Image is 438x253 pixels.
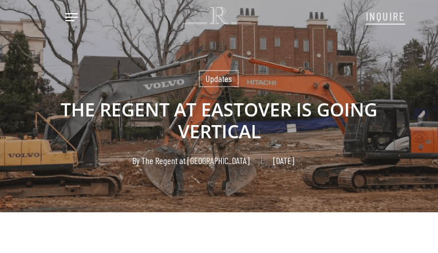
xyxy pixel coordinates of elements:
span: By [132,157,140,165]
a: Updates [199,70,239,87]
a: Navigation Menu [65,11,78,23]
a: INQUIRE [366,3,405,28]
a: The Regent at [GEOGRAPHIC_DATA] [141,155,250,166]
h1: THE REGENT AT EASTOVER IS GOING VERTICAL [26,87,412,154]
span: [DATE] [261,157,306,165]
span: INQUIRE [366,9,405,23]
